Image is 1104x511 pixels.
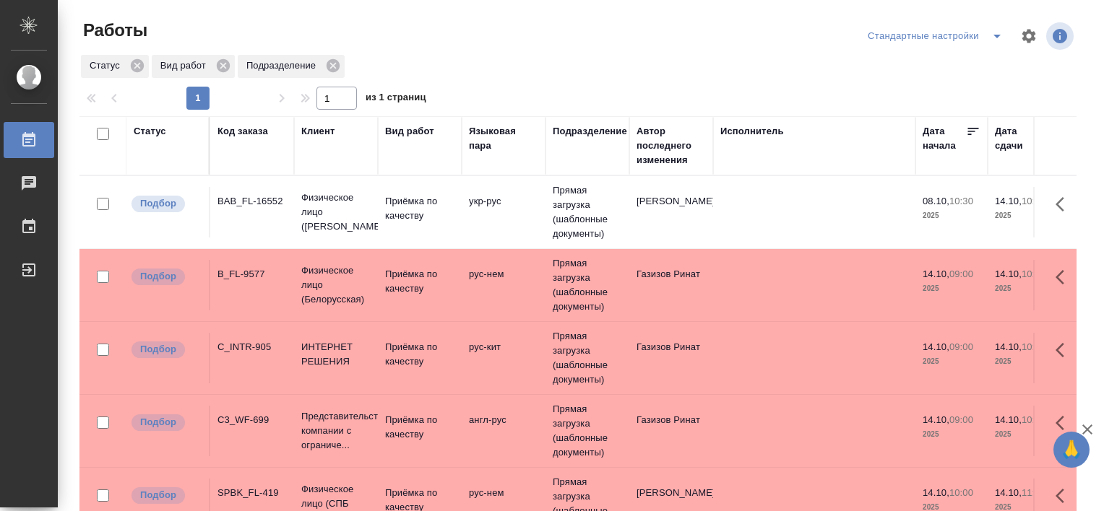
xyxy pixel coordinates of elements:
p: ИНТЕРНЕТ РЕШЕНИЯ [301,340,371,369]
div: SPBK_FL-419 [217,486,287,500]
p: Подбор [140,196,176,211]
div: Статус [134,124,166,139]
p: 2025 [995,427,1053,442]
p: 10:00 [1022,268,1045,279]
button: Здесь прячутся важные кнопки [1047,406,1082,440]
div: Вид работ [385,124,434,139]
span: 🙏 [1059,434,1084,465]
td: рус-нем [462,260,545,310]
td: рус-кит [462,333,545,383]
p: 2025 [923,427,980,442]
div: C3_WF-699 [217,413,287,427]
p: 2025 [923,354,980,369]
p: Приёмка по качеству [385,194,454,223]
p: 14.10, [995,414,1022,425]
p: 14.10, [995,341,1022,352]
td: Прямая загрузка (шаблонные документы) [545,395,629,467]
div: Можно подбирать исполнителей [130,340,202,359]
div: B_FL-9577 [217,267,287,281]
div: BAB_FL-16552 [217,194,287,209]
p: 09:00 [949,268,973,279]
div: Код заказа [217,124,268,139]
p: Подбор [140,269,176,284]
button: Здесь прячутся важные кнопки [1047,260,1082,294]
div: Можно подбирать исполнителей [130,413,202,432]
p: 09:00 [949,414,973,425]
p: Статус [90,58,125,73]
td: англ-рус [462,406,545,456]
p: Вид работ [160,58,211,73]
td: укр-рус [462,187,545,237]
p: 14.10, [923,341,949,352]
div: Можно подбирать исполнителей [130,267,202,287]
p: Подразделение [246,58,321,73]
span: Настроить таблицу [1012,19,1046,53]
p: 14.10, [995,196,1022,206]
div: Можно подбирать исполнителей [130,194,202,214]
p: 2025 [995,209,1053,223]
p: 10:30 [949,196,973,206]
p: Подбор [140,415,176,429]
p: 2025 [995,281,1053,296]
p: 10:00 [949,487,973,498]
p: 10:00 [1022,414,1045,425]
p: 2025 [923,281,980,296]
p: 09:00 [949,341,973,352]
p: Представительство компании с ограниче... [301,409,371,453]
p: 10:00 [1022,341,1045,352]
td: Прямая загрузка (шаблонные документы) [545,322,629,394]
div: Вид работ [152,55,235,78]
p: 14.10, [923,268,949,279]
div: C_INTR-905 [217,340,287,354]
td: [PERSON_NAME] [629,187,713,237]
p: 2025 [995,354,1053,369]
div: Можно подбирать исполнителей [130,486,202,505]
p: Приёмка по качеству [385,413,454,442]
div: Статус [81,55,149,78]
p: 10:00 [1022,196,1045,206]
p: Физическое лицо (Белорусская) [301,263,371,307]
span: Работы [79,19,147,42]
p: Приёмка по качеству [385,267,454,296]
div: Дата сдачи [995,124,1038,153]
td: Газизов Ринат [629,260,713,310]
p: 14.10, [995,487,1022,498]
button: 🙏 [1053,432,1090,468]
div: split button [864,25,1012,48]
td: Газизов Ринат [629,406,713,456]
div: Исполнитель [720,124,784,139]
span: Посмотреть информацию [1046,22,1077,50]
div: Подразделение [553,124,627,139]
p: Приёмка по качеству [385,340,454,369]
p: Подбор [140,488,176,502]
p: 14.10, [923,414,949,425]
p: 11:00 [1022,487,1045,498]
td: Газизов Ринат [629,333,713,383]
p: 08.10, [923,196,949,206]
p: Подбор [140,342,176,357]
p: 14.10, [923,487,949,498]
div: Дата начала [923,124,966,153]
td: Прямая загрузка (шаблонные документы) [545,249,629,321]
p: Физическое лицо ([PERSON_NAME]) [301,191,371,234]
p: 2025 [923,209,980,223]
td: Прямая загрузка (шаблонные документы) [545,176,629,248]
span: из 1 страниц [366,89,426,110]
div: Языковая пара [469,124,538,153]
p: 14.10, [995,268,1022,279]
div: Подразделение [238,55,345,78]
div: Автор последнего изменения [637,124,706,167]
div: Клиент [301,124,335,139]
button: Здесь прячутся важные кнопки [1047,333,1082,367]
button: Здесь прячутся важные кнопки [1047,187,1082,222]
